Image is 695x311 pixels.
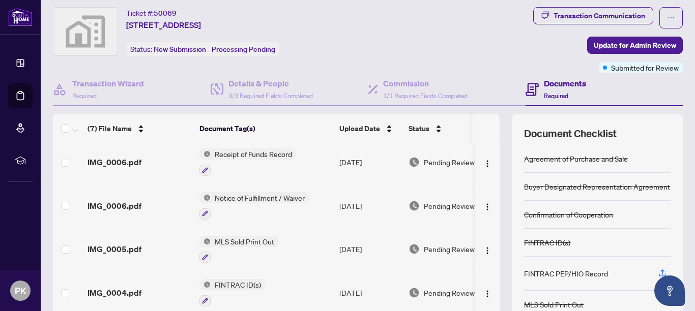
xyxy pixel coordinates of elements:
[88,243,141,255] span: IMG_0005.pdf
[211,236,278,247] span: MLS Sold Print Out
[479,198,496,214] button: Logo
[409,200,420,211] img: Document Status
[211,148,296,160] span: Receipt of Funds Record
[88,200,141,212] span: IMG_0006.pdf
[424,200,475,211] span: Pending Review
[8,8,33,26] img: logo
[199,148,296,176] button: Status IconReceipt of Funds Record
[483,246,491,255] img: Logo
[199,192,211,203] img: Status Icon
[409,157,420,168] img: Document Status
[383,77,468,89] h4: Commission
[544,92,568,100] span: Required
[199,148,211,160] img: Status Icon
[211,279,265,290] span: FINTRAC ID(s)
[409,287,420,298] img: Document Status
[479,154,496,170] button: Logo
[587,37,683,54] button: Update for Admin Review
[594,37,676,53] span: Update for Admin Review
[424,287,475,298] span: Pending Review
[611,62,679,73] span: Submitted for Review
[72,92,97,100] span: Required
[199,236,211,247] img: Status Icon
[383,92,468,100] span: 1/1 Required Fields Completed
[524,127,617,141] span: Document Checklist
[154,9,177,18] span: 50069
[228,77,313,89] h4: Details & People
[83,114,195,143] th: (7) File Name
[199,192,309,220] button: Status IconNotice of Fulfillment / Waiver
[554,8,645,24] div: Transaction Communication
[335,140,404,184] td: [DATE]
[479,285,496,301] button: Logo
[483,203,491,211] img: Logo
[424,157,475,168] span: Pending Review
[524,153,628,164] div: Agreement of Purchase and Sale
[339,123,380,134] span: Upload Date
[668,14,675,21] span: ellipsis
[335,114,404,143] th: Upload Date
[335,184,404,228] td: [DATE]
[195,114,335,143] th: Document Tag(s)
[228,92,313,100] span: 3/3 Required Fields Completed
[654,275,685,306] button: Open asap
[126,19,201,31] span: [STREET_ADDRESS]
[199,279,211,290] img: Status Icon
[524,181,670,192] div: Buyer Designated Representation Agreement
[88,123,132,134] span: (7) File Name
[409,243,420,255] img: Document Status
[154,45,275,54] span: New Submission - Processing Pending
[409,123,429,134] span: Status
[533,7,653,24] button: Transaction Communication
[126,7,177,19] div: Ticket #:
[483,160,491,168] img: Logo
[88,287,141,299] span: IMG_0004.pdf
[199,279,265,306] button: Status IconFINTRAC ID(s)
[126,42,279,56] div: Status:
[199,236,278,263] button: Status IconMLS Sold Print Out
[404,114,491,143] th: Status
[88,156,141,168] span: IMG_0006.pdf
[483,290,491,298] img: Logo
[524,209,613,220] div: Confirmation of Cooperation
[72,77,144,89] h4: Transaction Wizard
[524,237,570,248] div: FINTRAC ID(s)
[53,8,118,55] img: svg%3e
[335,228,404,271] td: [DATE]
[479,241,496,257] button: Logo
[524,299,584,310] div: MLS Sold Print Out
[15,284,26,298] span: PK
[524,268,608,279] div: FINTRAC PEP/HIO Record
[211,192,309,203] span: Notice of Fulfillment / Waiver
[544,77,586,89] h4: Documents
[424,243,475,255] span: Pending Review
